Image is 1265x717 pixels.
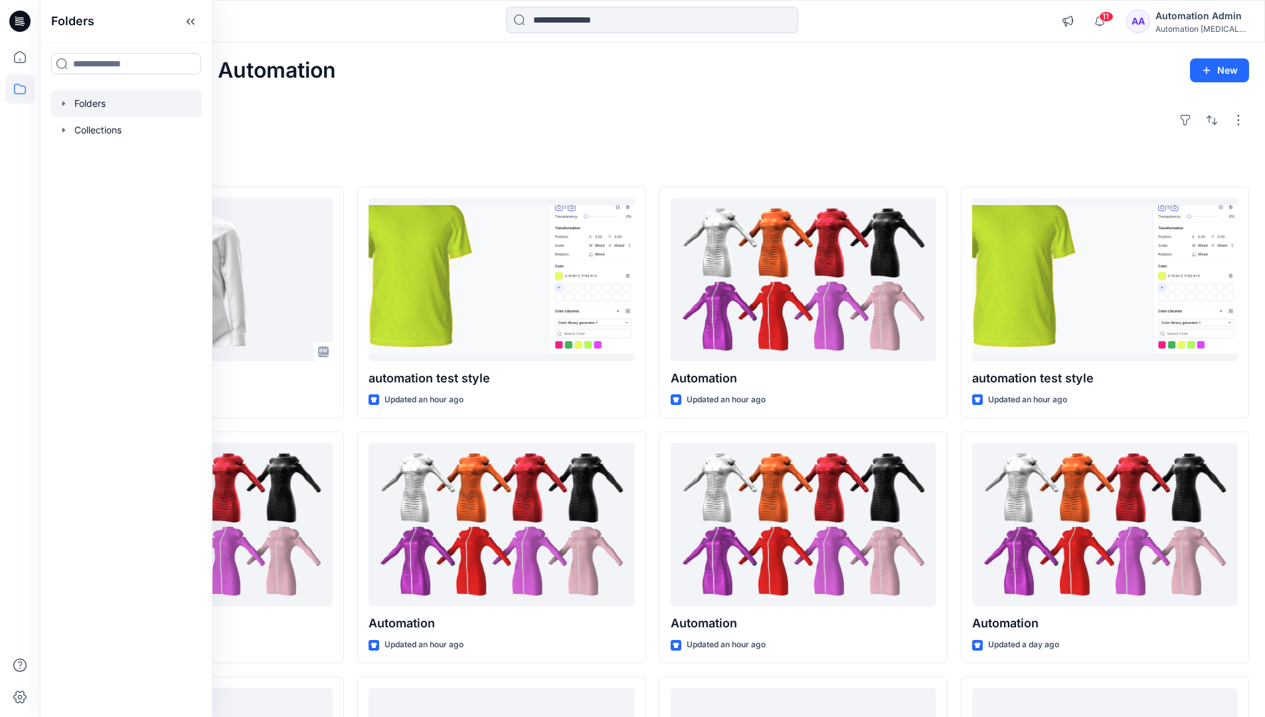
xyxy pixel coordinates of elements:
[1099,11,1114,22] span: 11
[972,614,1238,633] p: Automation
[369,443,634,607] a: Automation
[1126,9,1150,33] div: AA
[988,393,1067,407] p: Updated an hour ago
[671,198,936,362] a: Automation
[369,369,634,388] p: automation test style
[1155,8,1248,24] div: Automation Admin
[972,198,1238,362] a: automation test style
[671,369,936,388] p: Automation
[988,638,1059,652] p: Updated a day ago
[671,443,936,607] a: Automation
[384,393,464,407] p: Updated an hour ago
[56,157,1249,173] h4: Styles
[972,443,1238,607] a: Automation
[687,638,766,652] p: Updated an hour ago
[671,614,936,633] p: Automation
[384,638,464,652] p: Updated an hour ago
[1190,58,1249,82] button: New
[972,369,1238,388] p: automation test style
[369,198,634,362] a: automation test style
[369,614,634,633] p: Automation
[687,393,766,407] p: Updated an hour ago
[1155,24,1248,34] div: Automation [MEDICAL_DATA]...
